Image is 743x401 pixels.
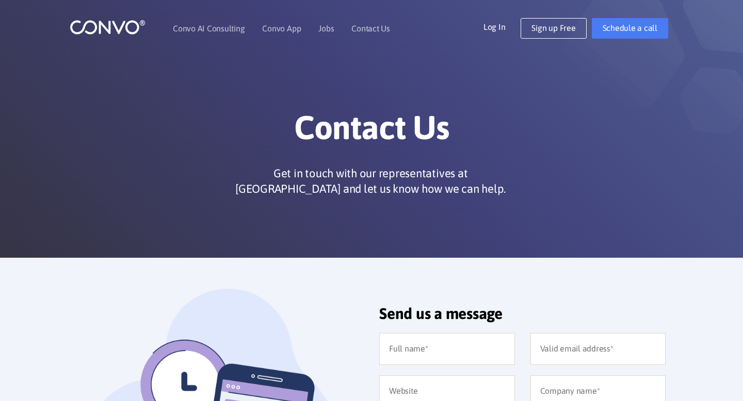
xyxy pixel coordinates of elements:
a: Log In [483,18,521,35]
a: Sign up Free [521,18,586,39]
a: Convo AI Consulting [173,24,245,32]
p: Get in touch with our representatives at [GEOGRAPHIC_DATA] and let us know how we can help. [231,165,510,196]
a: Contact Us [351,24,390,32]
a: Jobs [318,24,334,32]
img: logo_1.png [70,19,146,35]
input: Full name* [379,333,515,365]
a: Convo App [262,24,301,32]
h2: Send us a message [379,304,666,330]
input: Valid email address* [530,333,666,365]
a: Schedule a call [592,18,668,39]
h1: Contact Us [85,108,658,155]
